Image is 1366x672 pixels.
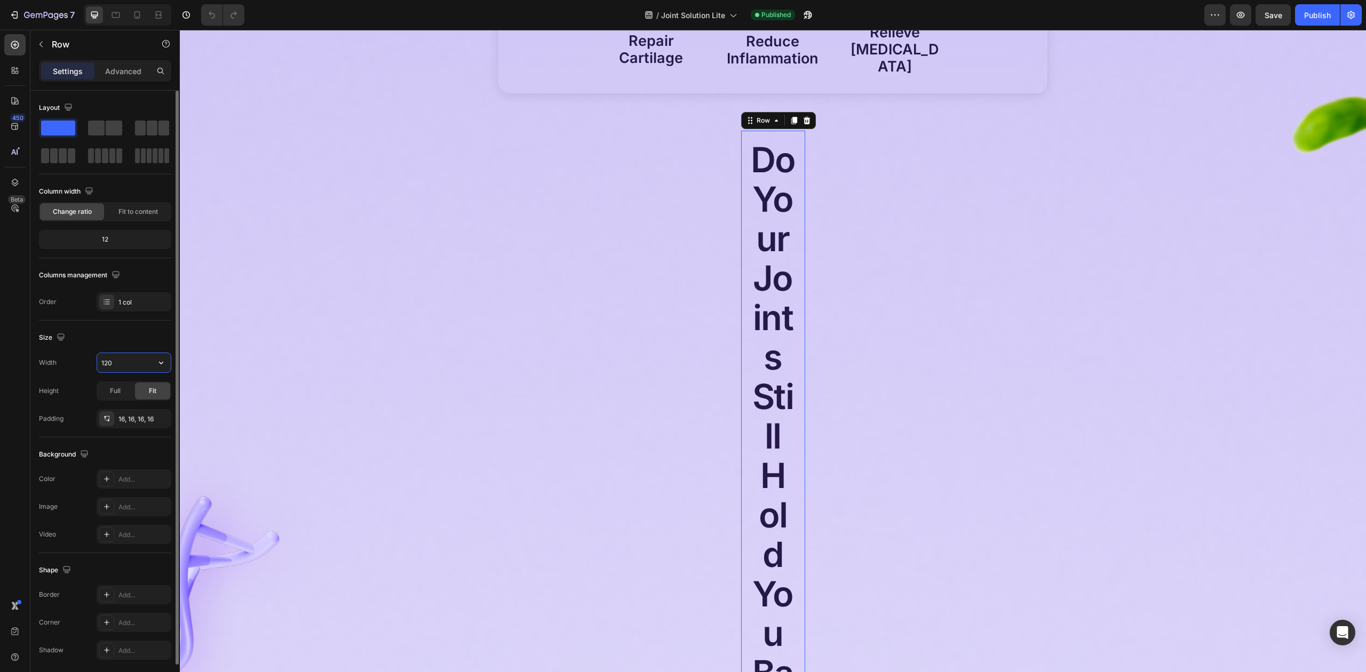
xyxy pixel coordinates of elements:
div: Undo/Redo [201,4,244,26]
div: Order [39,297,57,307]
div: Corner [39,618,60,627]
div: Shape [39,563,73,578]
div: 450 [10,114,26,122]
button: Publish [1295,4,1340,26]
button: 7 [4,4,80,26]
button: Save [1256,4,1291,26]
div: Add... [118,530,169,540]
p: Settings [53,66,83,77]
iframe: Design area [180,30,1366,672]
span: / [656,10,659,21]
p: Advanced [105,66,141,77]
div: Add... [118,646,169,655]
div: Add... [118,618,169,628]
div: Image [39,502,58,511]
span: Fit to content [118,207,158,217]
div: Background [39,447,91,462]
span: Fit [149,386,156,396]
p: Row [52,38,142,51]
input: Auto [97,353,171,372]
span: Change ratio [53,207,92,217]
span: Joint Solution Lite [661,10,725,21]
div: Columns management [39,268,122,283]
div: Publish [1304,10,1331,21]
div: Add... [118,475,169,484]
div: Height [39,386,59,396]
p: 7 [70,9,75,21]
div: Video [39,530,56,539]
div: Width [39,358,57,367]
span: Published [761,10,791,20]
div: Layout [39,101,75,115]
div: Beta [8,195,26,204]
div: Shadow [39,645,63,655]
div: Row [575,86,592,95]
div: Column width [39,185,96,199]
div: Padding [39,414,63,423]
div: Open Intercom Messenger [1330,620,1355,645]
div: 12 [41,232,169,247]
div: Add... [118,590,169,600]
div: Border [39,590,60,599]
div: Color [39,474,55,484]
span: Full [110,386,121,396]
div: Add... [118,502,169,512]
div: 16, 16, 16, 16 [118,414,169,424]
div: 1 col [118,298,169,307]
div: Size [39,331,67,345]
span: Save [1265,11,1282,20]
